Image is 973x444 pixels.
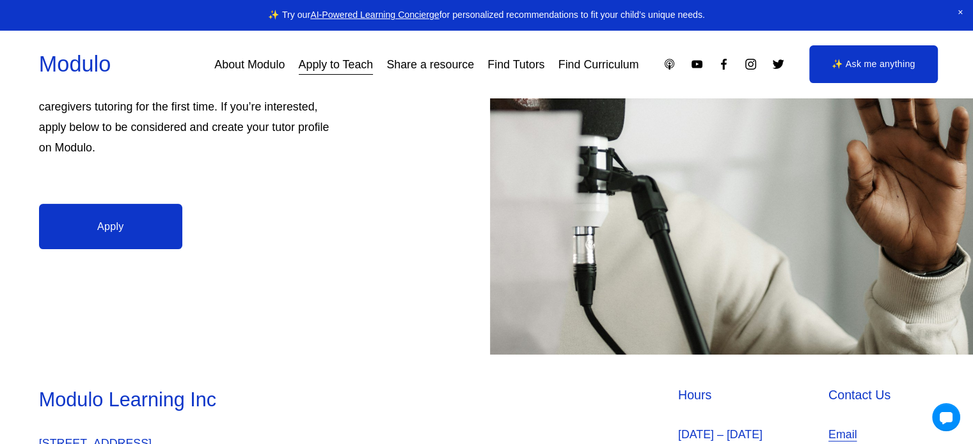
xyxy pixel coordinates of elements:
[678,387,821,404] h4: Hours
[690,57,704,71] a: YouTube
[558,53,639,76] a: Find Curriculum
[771,57,785,71] a: Twitter
[386,53,474,76] a: Share a resource
[744,57,757,71] a: Instagram
[39,52,111,76] a: Modulo
[828,387,934,404] h4: Contact Us
[717,57,731,71] a: Facebook
[663,57,676,71] a: Apple Podcasts
[39,204,182,249] a: Apply
[809,45,938,84] a: ✨ Ask me anything
[214,53,285,76] a: About Modulo
[310,10,439,20] a: AI-Powered Learning Concierge
[39,387,483,413] h3: Modulo Learning Inc
[299,53,374,76] a: Apply to Teach
[487,53,544,76] a: Find Tutors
